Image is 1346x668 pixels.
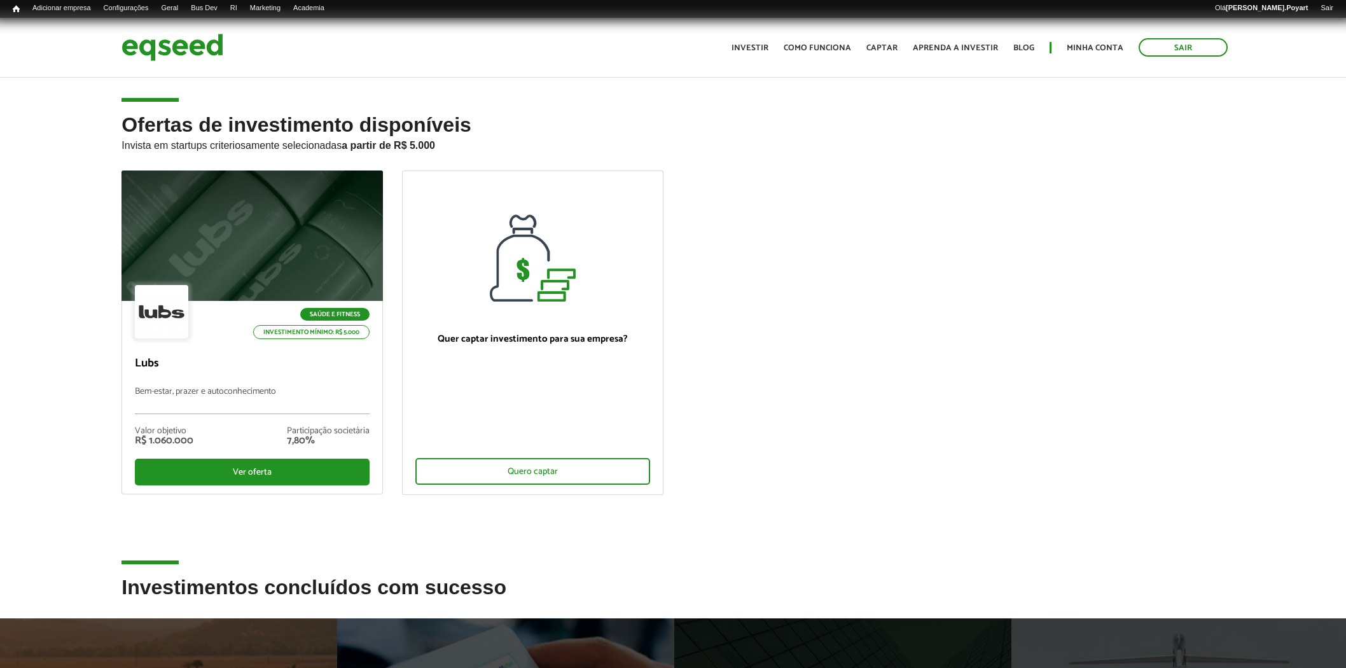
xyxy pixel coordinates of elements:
[6,3,26,15] a: Início
[732,44,768,52] a: Investir
[97,3,155,13] a: Configurações
[287,427,370,436] div: Participação societária
[342,140,435,151] strong: a partir de R$ 5.000
[121,114,1224,170] h2: Ofertas de investimento disponíveis
[135,436,193,446] div: R$ 1.060.000
[415,458,650,485] div: Quero captar
[1067,44,1123,52] a: Minha conta
[184,3,224,13] a: Bus Dev
[121,31,223,64] img: EqSeed
[1226,4,1308,11] strong: [PERSON_NAME].Poyart
[135,459,370,485] div: Ver oferta
[26,3,97,13] a: Adicionar empresa
[1013,44,1034,52] a: Blog
[1139,38,1228,57] a: Sair
[135,387,370,414] p: Bem-estar, prazer e autoconhecimento
[866,44,898,52] a: Captar
[415,333,650,345] p: Quer captar investimento para sua empresa?
[135,357,370,371] p: Lubs
[287,436,370,446] div: 7,80%
[1209,3,1315,13] a: Olá[PERSON_NAME].Poyart
[253,325,370,339] p: Investimento mínimo: R$ 5.000
[402,170,663,495] a: Quer captar investimento para sua empresa? Quero captar
[121,136,1224,151] p: Invista em startups criteriosamente selecionadas
[135,427,193,436] div: Valor objetivo
[287,3,331,13] a: Academia
[121,576,1224,618] h2: Investimentos concluídos com sucesso
[155,3,184,13] a: Geral
[300,308,370,321] p: Saúde e Fitness
[224,3,244,13] a: RI
[784,44,851,52] a: Como funciona
[244,3,287,13] a: Marketing
[121,170,383,494] a: Saúde e Fitness Investimento mínimo: R$ 5.000 Lubs Bem-estar, prazer e autoconhecimento Valor obj...
[913,44,998,52] a: Aprenda a investir
[13,4,20,13] span: Início
[1314,3,1340,13] a: Sair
